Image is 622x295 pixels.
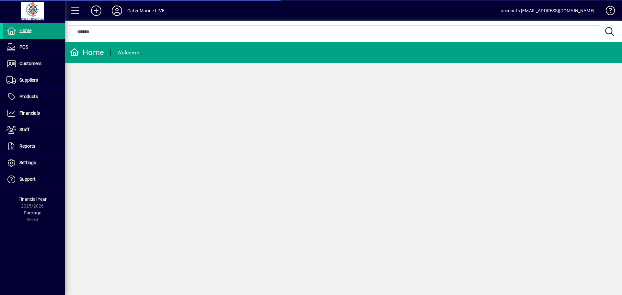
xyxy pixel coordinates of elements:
[3,39,65,55] a: POS
[501,6,594,16] div: accounts [EMAIL_ADDRESS][DOMAIN_NAME]
[19,28,31,33] span: Home
[19,94,38,99] span: Products
[24,210,41,215] span: Package
[19,110,40,116] span: Financials
[19,127,29,132] span: Staff
[127,6,165,16] div: Cater Marine LIVE
[86,5,107,17] button: Add
[3,138,65,154] a: Reports
[19,143,35,149] span: Reports
[3,72,65,88] a: Suppliers
[19,77,38,83] span: Suppliers
[117,48,139,58] div: Welcome
[3,171,65,187] a: Support
[19,160,36,165] span: Settings
[601,1,614,22] a: Knowledge Base
[18,197,47,202] span: Financial Year
[19,61,41,66] span: Customers
[19,44,28,50] span: POS
[107,5,127,17] button: Profile
[19,176,36,182] span: Support
[3,155,65,171] a: Settings
[3,105,65,121] a: Financials
[3,56,65,72] a: Customers
[3,89,65,105] a: Products
[3,122,65,138] a: Staff
[70,47,104,58] div: Home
